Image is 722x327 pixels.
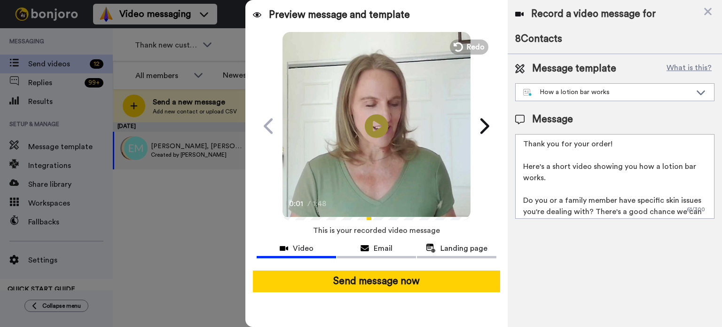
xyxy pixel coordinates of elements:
[515,134,714,219] textarea: Thank you for your order! Here's a short video showing you how a lotion bar works. Do you or a fa...
[313,198,329,209] span: 1:48
[440,243,487,254] span: Landing page
[664,62,714,76] button: What is this?
[523,89,532,96] img: nextgen-template.svg
[253,271,500,292] button: Send message now
[313,220,440,241] span: This is your recorded video message
[307,198,311,209] span: /
[289,198,306,209] span: 0:01
[293,243,314,254] span: Video
[523,88,691,97] div: How a lotion bar works
[532,62,616,76] span: Message template
[532,112,573,127] span: Message
[374,243,392,254] span: Email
